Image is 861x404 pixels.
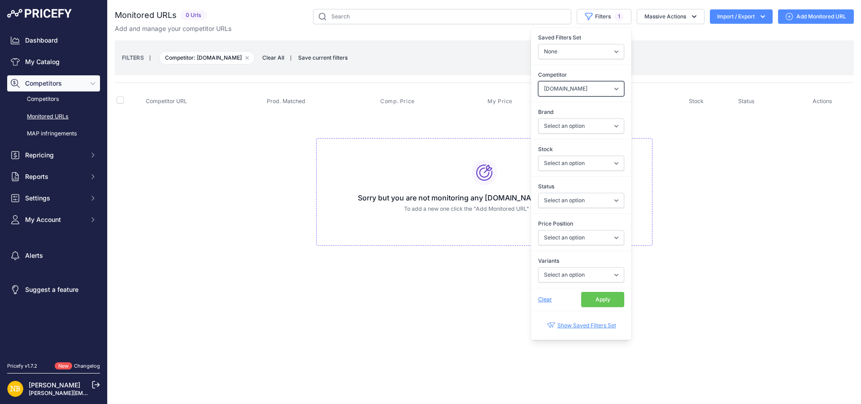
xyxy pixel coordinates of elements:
label: Saved Filters Set [538,33,624,42]
button: Settings [7,190,100,206]
a: Add Monitored URL [778,9,854,24]
label: Competitor [538,70,624,79]
span: Clear [538,296,552,303]
span: Settings [25,194,84,203]
span: Repricing [25,151,84,160]
button: Clear All [258,53,289,62]
span: 0 Urls [180,10,207,21]
span: Save current filters [298,54,348,61]
p: Add and manage your competitor URLs [115,24,231,33]
span: Comp. Price [380,98,415,105]
input: Search [313,9,571,24]
button: My Account [7,212,100,228]
img: Pricefy Logo [7,9,72,18]
button: Massive Actions [637,9,704,24]
span: 1 [614,12,624,21]
a: MAP infringements [7,126,100,142]
a: Show Saved Filters Set [547,315,616,336]
label: Variants [538,256,624,265]
a: Alerts [7,248,100,264]
div: Pricefy v1.7.2 [7,362,37,370]
span: Reports [25,172,84,181]
a: Monitored URLs [7,109,100,125]
button: Comp. Price [380,98,417,105]
span: Competitors [25,79,84,88]
a: My Catalog [7,54,100,70]
a: [PERSON_NAME][EMAIL_ADDRESS][DOMAIN_NAME] [29,390,167,396]
small: FILTERS [122,54,144,61]
span: Prod. Matched [267,98,305,104]
button: Filters1 [577,9,631,24]
a: Competitors [7,91,100,107]
h2: Monitored URLs [115,9,177,22]
button: Repricing [7,147,100,163]
span: My Price [487,98,513,105]
label: Price Position [538,219,624,228]
button: Competitors [7,75,100,91]
p: To add a new one click the "Add Monitored URL" button above [324,205,645,213]
a: [PERSON_NAME] [29,381,80,389]
span: Stock [689,98,704,104]
button: Reports [7,169,100,185]
button: Import / Export [710,9,773,24]
label: Status [538,182,624,191]
a: Dashboard [7,32,100,48]
span: Status [738,98,755,104]
span: Actions [813,98,832,104]
button: My Price [487,98,514,105]
label: Brand [538,108,624,117]
a: Changelog [74,363,100,369]
nav: Sidebar [7,32,100,352]
small: | [144,55,156,61]
span: My Account [25,215,84,224]
button: Apply [581,292,624,307]
a: Suggest a feature [7,282,100,298]
h3: Sorry but you are not monitoring any [DOMAIN_NAME] URL at the moment [324,192,645,203]
span: Competitor URL [146,98,187,104]
span: Competitor: [DOMAIN_NAME] [159,51,255,65]
small: | [290,55,291,61]
span: New [55,362,72,370]
label: Stock [538,145,624,154]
